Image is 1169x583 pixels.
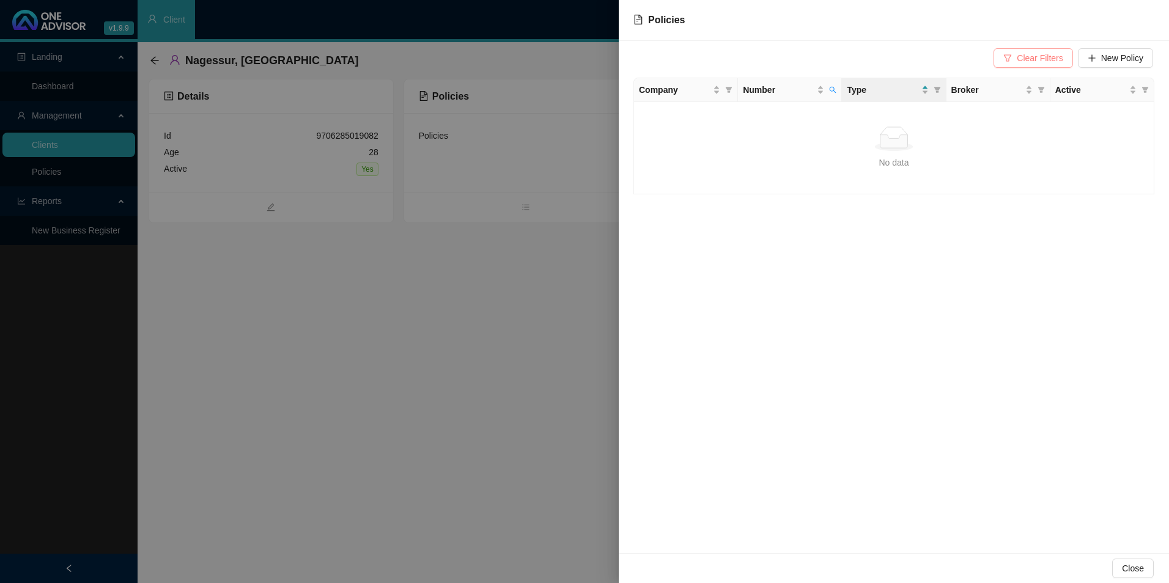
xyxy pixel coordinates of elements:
[829,86,836,94] span: search
[946,78,1050,102] th: Broker
[738,78,842,102] th: Number
[1055,83,1127,97] span: Active
[723,81,735,99] span: filter
[847,83,918,97] span: Type
[1017,51,1063,65] span: Clear Filters
[1112,559,1154,578] button: Close
[1078,48,1153,68] button: New Policy
[644,156,1144,169] div: No data
[934,86,941,94] span: filter
[931,81,943,99] span: filter
[827,81,839,99] span: search
[1003,54,1012,62] span: filter
[1141,86,1149,94] span: filter
[1035,81,1047,99] span: filter
[634,78,738,102] th: Company
[648,15,685,25] span: Policies
[743,83,814,97] span: Number
[1101,51,1143,65] span: New Policy
[1050,78,1154,102] th: Active
[1122,562,1144,575] span: Close
[951,83,1023,97] span: Broker
[639,83,710,97] span: Company
[1038,86,1045,94] span: filter
[1088,54,1096,62] span: plus
[633,15,643,24] span: file-text
[1139,81,1151,99] span: filter
[725,86,732,94] span: filter
[994,48,1072,68] button: Clear Filters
